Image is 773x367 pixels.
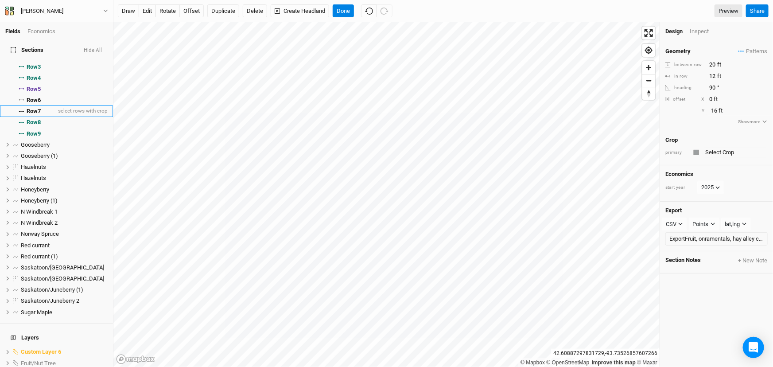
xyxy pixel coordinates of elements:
button: lat,lng [721,218,751,231]
div: Saskatoon/Juneberry [21,264,108,271]
div: Norway Spruce [21,230,108,238]
div: Hazelnuts [21,175,108,182]
button: CSV [662,218,687,231]
div: start year [665,184,696,191]
span: Row 6 [27,97,41,104]
span: Custom Layer 6 [21,348,61,355]
span: Honeyberry (1) [21,197,58,204]
div: N Windbreak 2 [21,219,108,226]
button: Zoom in [642,61,655,74]
div: lat,lng [725,220,740,229]
h4: Layers [5,329,108,347]
span: Honeyberry [21,186,49,193]
div: Sugar Maple [21,309,108,316]
span: Saskatoon/[GEOGRAPHIC_DATA] [21,264,104,271]
canvas: Map [113,22,660,367]
div: Saskatoon/Juneberry [21,275,108,282]
div: Design [665,27,683,35]
div: 42.60887297831729 , -93.73526857607266 [551,349,660,358]
a: Maxar [637,359,657,366]
span: Gooseberry (1) [21,152,58,159]
button: rotate [155,4,180,18]
button: Showmore [738,118,768,126]
span: Hazelnuts [21,175,46,181]
span: Row 8 [27,119,41,126]
button: Redo (^Z) [377,4,392,18]
button: Delete [243,4,267,18]
div: Red currant [21,242,108,249]
span: Red currant (1) [21,253,58,260]
div: N Windbreak 1 [21,208,108,215]
span: N Windbreak 2 [21,219,58,226]
div: Red currant (1) [21,253,108,260]
span: Row 4 [27,74,41,82]
button: + New Note [738,257,768,265]
div: Hazelnuts [21,164,108,171]
span: N Windbreak 1 [21,208,58,215]
span: Row 3 [27,63,41,70]
button: Zoom out [642,74,655,87]
div: Garrett Hilpipre [21,7,63,16]
button: draw [118,4,139,18]
span: Row 5 [27,86,41,93]
button: Create Headland [271,4,329,18]
div: Gooseberry [21,141,108,148]
div: heading [665,85,704,91]
span: Section Notes [665,257,701,265]
a: Mapbox [521,359,545,366]
div: Inspect [690,27,721,35]
div: Honeyberry (1) [21,197,108,204]
button: Find my location [642,44,655,57]
a: Fields [5,28,20,35]
button: Reset bearing to north [642,87,655,100]
button: ExportFruit, onramentals, hay alley croping [665,232,768,246]
h4: Export [665,207,768,214]
div: Custom Layer 6 [21,348,108,355]
button: Hide All [83,47,102,54]
div: Saskatoon/Juneberry (1) [21,286,108,293]
span: Fruit/Nut Tree [21,360,56,367]
span: Gooseberry [21,141,50,148]
a: OpenStreetMap [547,359,590,366]
button: Undo (^z) [361,4,377,18]
span: select rows with crop [56,106,108,117]
span: Saskatoon/Juneberry 2 [21,297,79,304]
button: Enter fullscreen [642,27,655,39]
button: offset [179,4,204,18]
span: Hazelnuts [21,164,46,170]
button: Done [333,4,354,18]
div: in row [665,73,704,80]
div: Points [693,220,709,229]
div: X [701,96,704,103]
span: Saskatoon/[GEOGRAPHIC_DATA] [21,275,104,282]
span: Sugar Maple [21,309,52,316]
button: Patterns [738,47,768,56]
div: between row [665,62,704,68]
h4: Economics [665,171,768,178]
a: Mapbox logo [116,354,155,364]
div: Saskatoon/Juneberry 2 [21,297,108,305]
input: Select Crop [703,147,768,158]
span: Norway Spruce [21,230,59,237]
button: [PERSON_NAME] [4,6,109,16]
div: Open Intercom Messenger [743,337,764,358]
span: Red currant [21,242,50,249]
span: Patterns [738,47,767,56]
button: edit [139,4,156,18]
span: Sections [11,47,43,54]
div: Economics [27,27,55,35]
div: offset [673,96,686,103]
button: Share [746,4,769,18]
div: [PERSON_NAME] [21,7,63,16]
div: Honeyberry [21,186,108,193]
button: 2025 [697,181,724,194]
div: Y [673,108,704,114]
span: Row 7 [27,108,41,115]
div: Fruit/Nut Tree [21,360,108,367]
a: Improve this map [592,359,636,366]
